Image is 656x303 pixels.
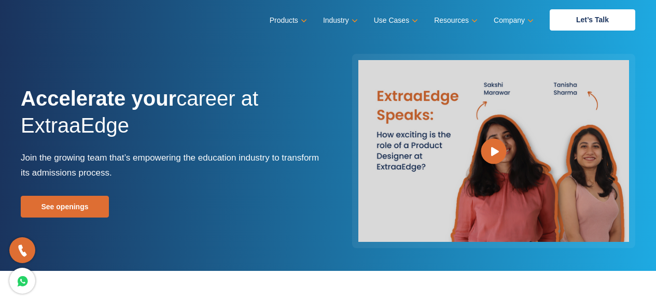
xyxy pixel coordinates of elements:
[21,196,109,218] a: See openings
[550,9,635,31] a: Let’s Talk
[374,13,416,28] a: Use Cases
[494,13,532,28] a: Company
[21,87,176,110] strong: Accelerate your
[323,13,356,28] a: Industry
[21,85,320,150] h1: career at ExtraaEdge
[434,13,476,28] a: Resources
[270,13,305,28] a: Products
[21,150,320,180] p: Join the growing team that’s empowering the education industry to transform its admissions process.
